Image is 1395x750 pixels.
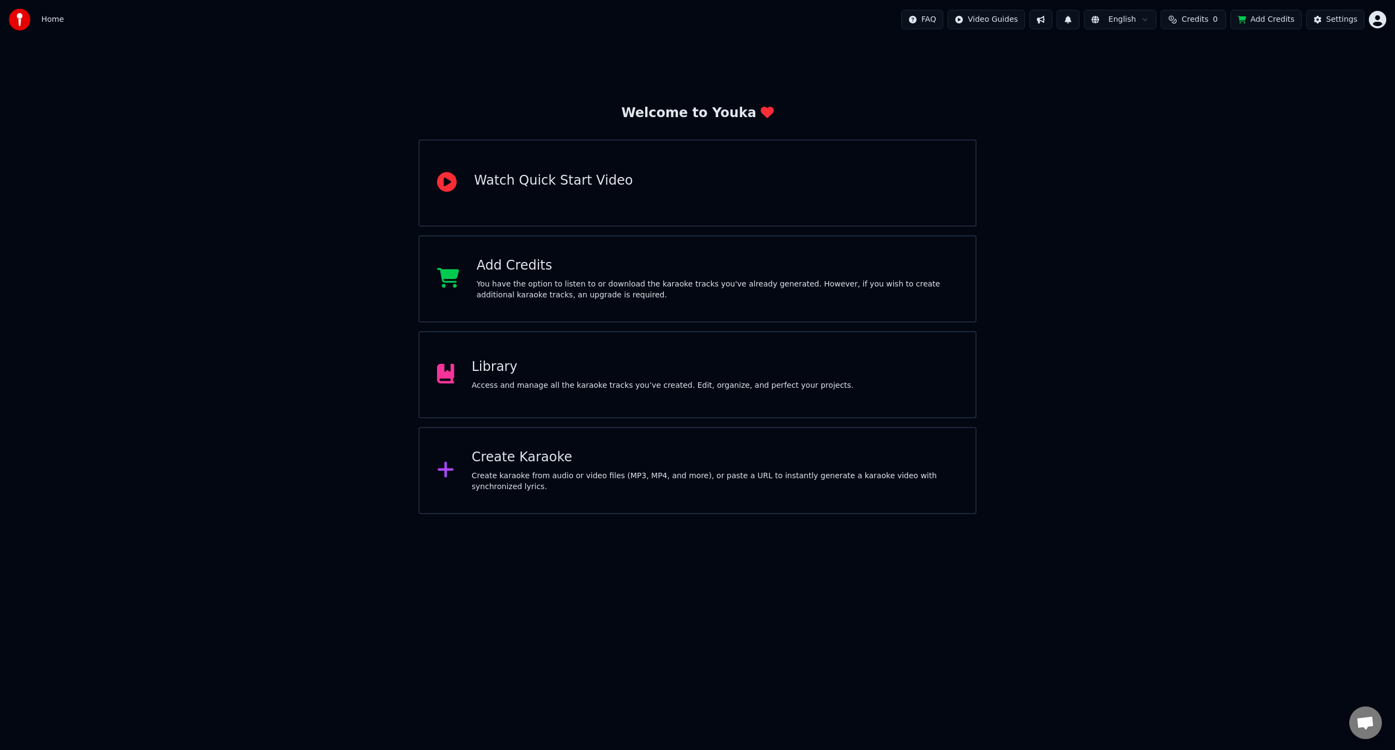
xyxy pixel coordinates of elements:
div: Welcome to Youka [621,105,774,122]
div: Library [472,358,854,376]
div: Access and manage all the karaoke tracks you’ve created. Edit, organize, and perfect your projects. [472,380,854,391]
span: Credits [1181,14,1208,25]
span: Home [41,14,64,25]
div: Create karaoke from audio or video files (MP3, MP4, and more), or paste a URL to instantly genera... [472,471,959,492]
button: Settings [1306,10,1364,29]
img: youka [9,9,31,31]
button: Video Guides [948,10,1025,29]
a: Открытый чат [1349,706,1382,739]
div: Watch Quick Start Video [474,172,633,190]
nav: breadcrumb [41,14,64,25]
button: FAQ [901,10,943,29]
div: Add Credits [477,257,959,275]
span: 0 [1213,14,1218,25]
button: Add Credits [1230,10,1302,29]
button: Credits0 [1161,10,1226,29]
div: Create Karaoke [472,449,959,466]
div: You have the option to listen to or download the karaoke tracks you've already generated. However... [477,279,959,301]
div: Settings [1326,14,1357,25]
